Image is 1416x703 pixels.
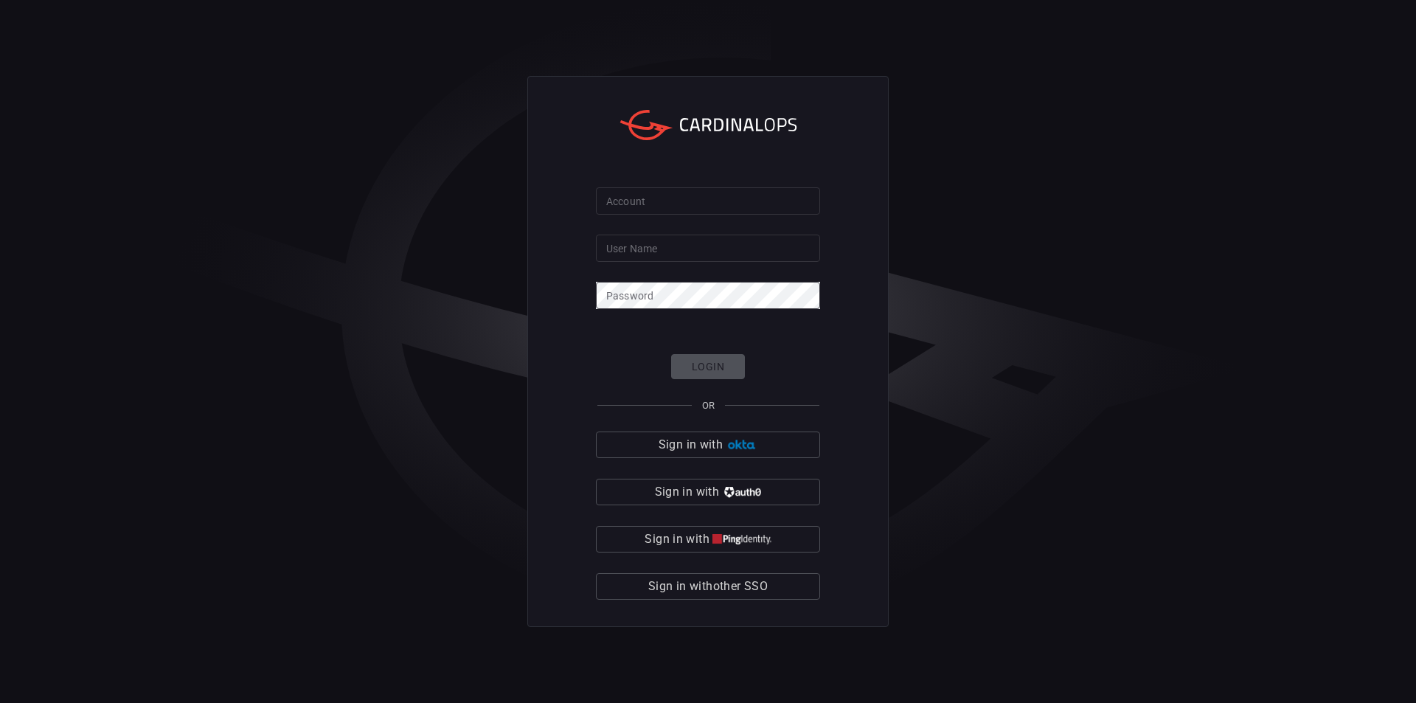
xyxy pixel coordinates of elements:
img: quu4iresuhQAAAABJRU5ErkJggg== [712,534,771,545]
button: Sign in with [596,526,820,553]
input: Type your user name [596,235,820,262]
button: Sign in with [596,479,820,505]
img: Ad5vKXme8s1CQAAAABJRU5ErkJggg== [726,440,757,451]
span: Sign in with [655,482,719,502]
button: Sign in withother SSO [596,573,820,600]
input: Type your account [596,187,820,215]
span: Sign in with [659,434,723,455]
img: vP8Hhh4KuCH8AavWKdZY7RZgAAAAASUVORK5CYII= [722,487,761,498]
span: Sign in with other SSO [648,576,768,597]
span: Sign in with [645,529,709,550]
span: OR [702,400,715,411]
button: Sign in with [596,432,820,458]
